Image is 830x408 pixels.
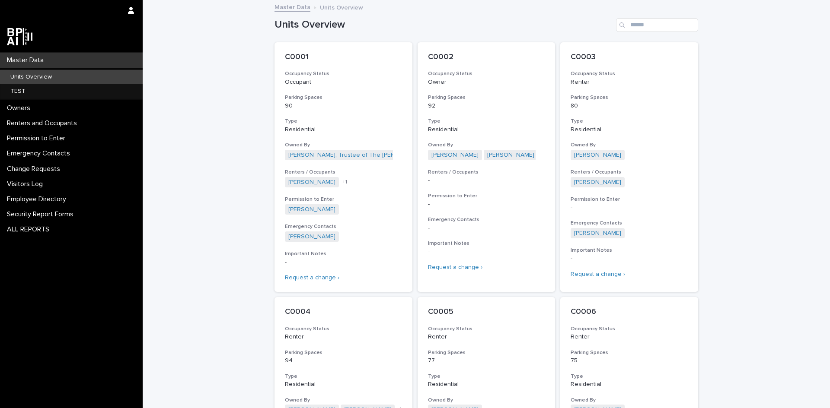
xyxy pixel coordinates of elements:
[428,381,545,388] p: Residential
[285,70,402,77] h3: Occupancy Status
[285,275,339,281] a: Request a change ›
[428,193,545,199] h3: Permission to Enter
[285,326,402,332] h3: Occupancy Status
[428,216,545,223] h3: Emergency Contacts
[3,195,73,203] p: Employee Directory
[428,118,545,125] h3: Type
[288,152,514,159] a: [PERSON_NAME], Trustee of The [PERSON_NAME] Revocable Trust dated [DATE]
[288,233,335,240] a: [PERSON_NAME]
[3,73,59,81] p: Units Overview
[418,42,555,292] a: C0002Occupancy StatusOwnerParking Spaces92TypeResidentialOwned By[PERSON_NAME] [PERSON_NAME] Rent...
[285,79,402,86] p: Occupant
[571,333,688,341] p: Renter
[428,397,545,404] h3: Owned By
[3,56,51,64] p: Master Data
[571,357,688,364] p: 75
[428,79,545,86] p: Owner
[428,333,545,341] p: Renter
[285,53,402,62] p: C0001
[285,307,402,317] p: C0004
[285,102,402,110] p: 90
[428,102,545,110] p: 92
[342,180,347,185] span: + 1
[431,152,479,159] a: [PERSON_NAME]
[571,381,688,388] p: Residential
[571,220,688,227] h3: Emergency Contacts
[487,152,534,159] a: [PERSON_NAME]
[571,326,688,332] h3: Occupancy Status
[428,307,545,317] p: C0005
[275,2,310,12] a: Master Data
[574,152,621,159] a: [PERSON_NAME]
[320,2,363,12] p: Units Overview
[3,180,50,188] p: Visitors Log
[7,28,32,45] img: dwgmcNfxSF6WIOOXiGgu
[428,326,545,332] h3: Occupancy Status
[3,225,56,234] p: ALL REPORTS
[285,357,402,364] p: 94
[3,210,80,218] p: Security Report Forms
[571,94,688,101] h3: Parking Spaces
[285,223,402,230] h3: Emergency Contacts
[616,18,698,32] input: Search
[571,70,688,77] h3: Occupancy Status
[571,53,688,62] p: C0003
[285,142,402,149] h3: Owned By
[285,259,402,266] p: -
[288,206,335,213] a: [PERSON_NAME]
[428,177,545,184] p: -
[571,255,688,263] p: -
[428,349,545,356] h3: Parking Spaces
[275,19,613,31] h1: Units Overview
[288,179,335,186] a: [PERSON_NAME]
[428,169,545,176] h3: Renters / Occupants
[571,196,688,203] h3: Permission to Enter
[285,381,402,388] p: Residential
[571,79,688,86] p: Renter
[571,204,688,212] p: -
[285,196,402,203] h3: Permission to Enter
[571,169,688,176] h3: Renters / Occupants
[285,373,402,380] h3: Type
[275,42,412,292] a: C0001Occupancy StatusOccupantParking Spaces90TypeResidentialOwned By[PERSON_NAME], Trustee of The...
[3,165,67,173] p: Change Requests
[428,70,545,77] h3: Occupancy Status
[571,307,688,317] p: C0006
[285,349,402,356] h3: Parking Spaces
[285,250,402,257] h3: Important Notes
[3,88,32,95] p: TEST
[428,225,545,232] p: -
[3,104,37,112] p: Owners
[285,94,402,101] h3: Parking Spaces
[428,126,545,133] p: Residential
[571,271,625,277] a: Request a change ›
[571,102,688,110] p: 80
[428,201,545,208] p: -
[574,230,621,237] a: [PERSON_NAME]
[285,169,402,176] h3: Renters / Occupants
[285,333,402,341] p: Renter
[428,264,482,270] a: Request a change ›
[571,247,688,254] h3: Important Notes
[560,42,698,292] a: C0003Occupancy StatusRenterParking Spaces80TypeResidentialOwned By[PERSON_NAME] Renters / Occupan...
[428,240,545,247] h3: Important Notes
[428,53,545,62] p: C0002
[428,94,545,101] h3: Parking Spaces
[428,357,545,364] p: 77
[428,248,545,256] p: -
[3,134,72,142] p: Permission to Enter
[571,349,688,356] h3: Parking Spaces
[3,119,84,127] p: Renters and Occupants
[428,373,545,380] h3: Type
[571,126,688,133] p: Residential
[571,118,688,125] h3: Type
[285,126,402,133] p: Residential
[571,142,688,149] h3: Owned By
[574,179,621,186] a: [PERSON_NAME]
[571,397,688,404] h3: Owned By
[3,149,77,158] p: Emergency Contacts
[285,397,402,404] h3: Owned By
[571,373,688,380] h3: Type
[285,118,402,125] h3: Type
